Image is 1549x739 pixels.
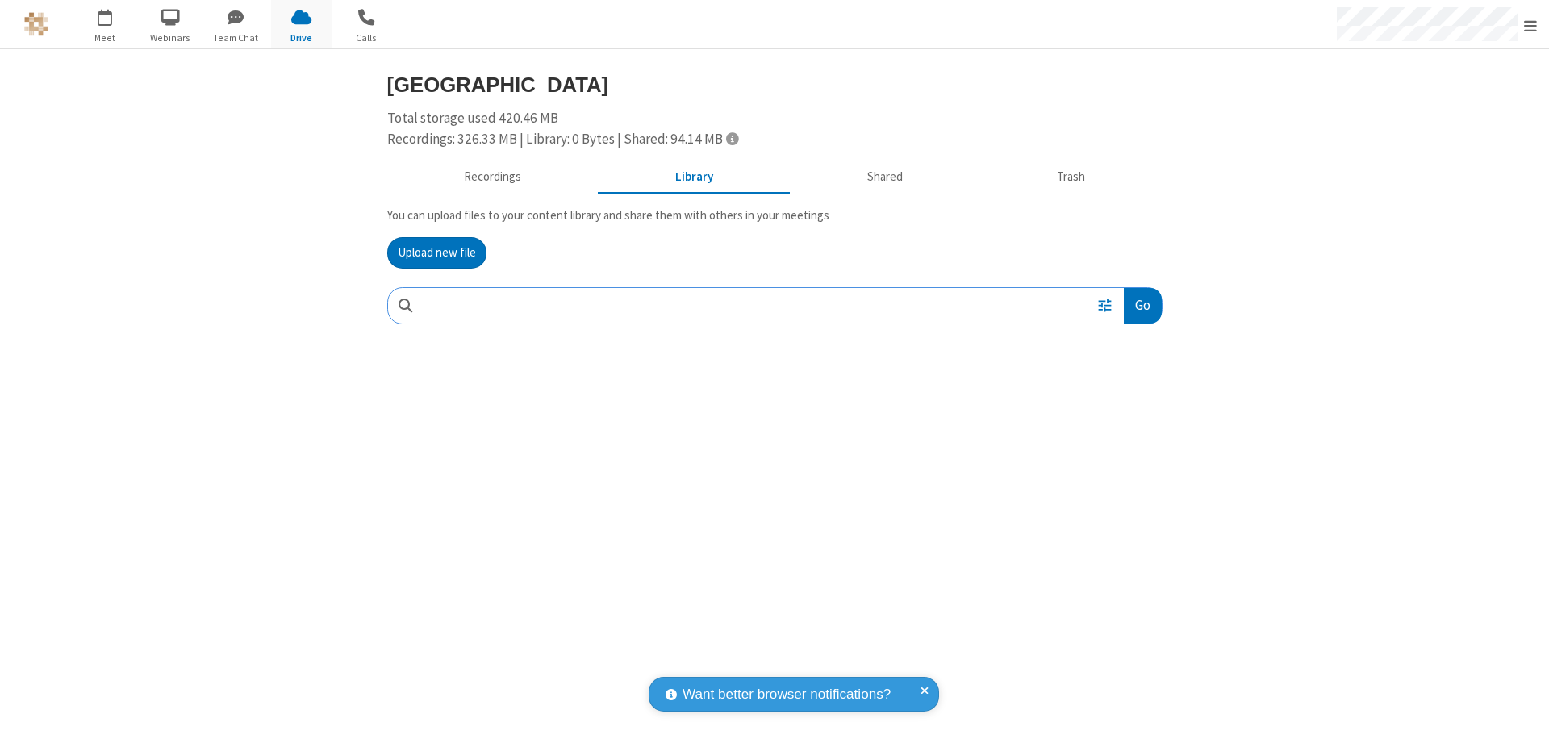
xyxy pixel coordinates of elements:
[336,31,397,45] span: Calls
[387,108,1163,149] div: Total storage used 420.46 MB
[24,12,48,36] img: QA Selenium DO NOT DELETE OR CHANGE
[1509,697,1537,728] iframe: Chat
[387,162,599,193] button: Recorded meetings
[387,73,1163,96] h3: [GEOGRAPHIC_DATA]
[387,129,1163,150] div: Recordings: 326.33 MB | Library: 0 Bytes | Shared: 94.14 MB
[206,31,266,45] span: Team Chat
[140,31,201,45] span: Webinars
[791,162,980,193] button: Shared during meetings
[1124,288,1161,324] button: Go
[980,162,1163,193] button: Trash
[599,162,791,193] button: Content library
[726,132,738,145] span: Totals displayed include files that have been moved to the trash.
[271,31,332,45] span: Drive
[75,31,136,45] span: Meet
[387,207,1163,225] p: You can upload files to your content library and share them with others in your meetings
[683,684,891,705] span: Want better browser notifications?
[387,237,486,269] button: Upload new file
